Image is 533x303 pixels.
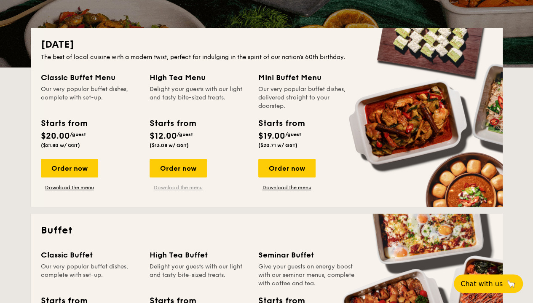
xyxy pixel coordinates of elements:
div: Order now [41,159,98,177]
span: ($13.08 w/ GST) [150,142,189,148]
span: /guest [70,131,86,137]
div: Starts from [258,117,304,130]
div: Starts from [150,117,196,130]
h2: [DATE] [41,38,493,51]
span: $19.00 [258,131,285,141]
div: Our very popular buffet dishes, delivered straight to your doorstep. [258,85,357,110]
div: Seminar Buffet [258,249,357,261]
a: Download the menu [150,184,207,191]
span: 🦙 [506,279,516,289]
a: Download the menu [41,184,98,191]
div: Give your guests an energy boost with our seminar menus, complete with coffee and tea. [258,263,357,288]
span: Chat with us [461,280,503,288]
span: /guest [177,131,193,137]
div: The best of local cuisine with a modern twist, perfect for indulging in the spirit of our nation’... [41,53,493,62]
button: Chat with us🦙 [454,274,523,293]
div: Our very popular buffet dishes, complete with set-up. [41,85,139,110]
a: Download the menu [258,184,316,191]
span: ($21.80 w/ GST) [41,142,80,148]
div: Classic Buffet Menu [41,72,139,83]
div: Order now [150,159,207,177]
div: High Tea Buffet [150,249,248,261]
div: High Tea Menu [150,72,248,83]
span: ($20.71 w/ GST) [258,142,297,148]
span: /guest [285,131,301,137]
div: Classic Buffet [41,249,139,261]
div: Our very popular buffet dishes, complete with set-up. [41,263,139,288]
span: $20.00 [41,131,70,141]
div: Delight your guests with our light and tasty bite-sized treats. [150,85,248,110]
div: Order now [258,159,316,177]
div: Mini Buffet Menu [258,72,357,83]
h2: Buffet [41,224,493,237]
div: Delight your guests with our light and tasty bite-sized treats. [150,263,248,288]
div: Starts from [41,117,87,130]
span: $12.00 [150,131,177,141]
